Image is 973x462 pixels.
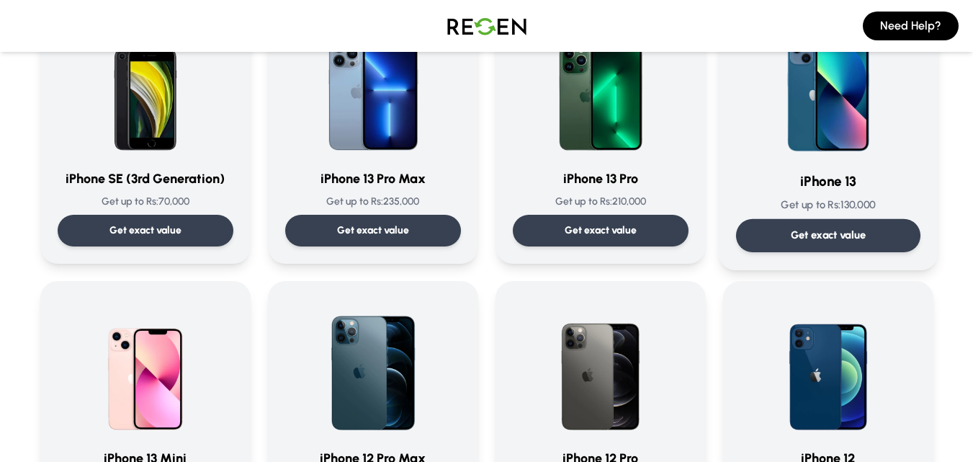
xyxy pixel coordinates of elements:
[304,19,442,157] img: iPhone 13 Pro Max
[759,298,897,437] img: iPhone 12
[755,13,901,159] img: iPhone 13
[109,223,181,238] p: Get exact value
[76,19,215,157] img: iPhone SE (3rd Generation)
[863,12,959,40] button: Need Help?
[735,171,920,192] h3: iPhone 13
[76,298,215,437] img: iPhone 13 Mini
[513,195,689,209] p: Get up to Rs: 210,000
[735,197,920,213] p: Get up to Rs: 130,000
[532,298,670,437] img: iPhone 12 Pro
[285,169,461,189] h3: iPhone 13 Pro Max
[513,169,689,189] h3: iPhone 13 Pro
[436,6,537,46] img: Logo
[58,195,233,209] p: Get up to Rs: 70,000
[304,298,442,437] img: iPhone 12 Pro Max
[565,223,637,238] p: Get exact value
[285,195,461,209] p: Get up to Rs: 235,000
[337,223,409,238] p: Get exact value
[790,228,866,243] p: Get exact value
[58,169,233,189] h3: iPhone SE (3rd Generation)
[532,19,670,157] img: iPhone 13 Pro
